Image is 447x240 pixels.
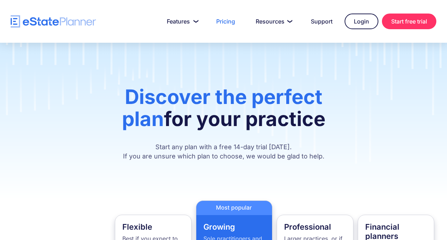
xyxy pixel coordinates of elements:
a: Resources [247,14,299,28]
a: Login [345,14,378,29]
a: home [11,15,96,28]
a: Support [302,14,341,28]
h4: Growing [203,222,265,231]
h4: Professional [284,222,346,231]
a: Pricing [208,14,244,28]
h1: for your practice [100,86,347,137]
span: Discover the perfect plan [122,85,323,131]
a: Start free trial [382,14,436,29]
h4: Flexible [122,222,184,231]
a: Features [158,14,204,28]
p: Start any plan with a free 14-day trial [DATE]. If you are unsure which plan to choose, we would ... [100,142,347,161]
